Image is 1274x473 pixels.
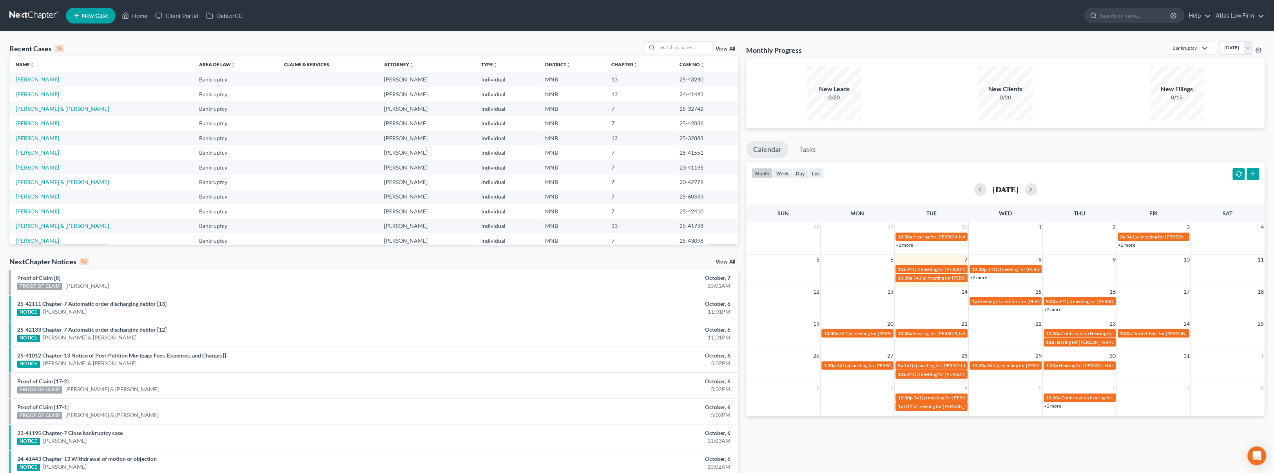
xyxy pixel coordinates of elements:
i: unfold_more [493,63,497,67]
span: 1:30p [824,363,836,368]
div: 11:01PM [498,334,730,341]
td: 7 [605,204,673,218]
div: Recent Cases [9,44,64,53]
a: Proof of Claim [17-2] [17,378,69,385]
span: 9a [898,363,903,368]
a: [PERSON_NAME] & [PERSON_NAME] [43,359,136,367]
span: 23 [1109,319,1116,329]
a: Tasks [792,141,823,158]
div: New Clients [978,85,1033,94]
a: [PERSON_NAME] [16,91,59,97]
td: 13 [605,219,673,233]
span: 341(a) meeting for [PERSON_NAME] & [PERSON_NAME] [839,330,956,336]
td: Individual [475,175,538,189]
td: [PERSON_NAME] [378,145,475,160]
span: 29 [1035,351,1042,361]
a: Area of Lawunfold_more [199,61,236,67]
span: 15 [1035,287,1042,296]
span: 25 [1257,319,1265,329]
div: NOTICE [17,438,40,445]
td: 7 [605,145,673,160]
td: MNB [538,87,605,101]
span: 10a [898,266,906,272]
div: New Filings [1149,85,1204,94]
span: 5 [816,255,820,264]
span: 1 [1260,351,1265,361]
td: 24-41443 [673,87,738,101]
td: Bankruptcy [193,101,278,116]
a: [PERSON_NAME] & [PERSON_NAME] [16,179,109,185]
td: [PERSON_NAME] [378,233,475,248]
td: Bankruptcy [193,190,278,204]
div: PROOF OF CLAIM [17,386,62,394]
div: New Leads [807,85,862,94]
td: [PERSON_NAME] [378,87,475,101]
a: Proof of Claim [17-1] [17,404,69,410]
a: +2 more [1118,242,1135,248]
a: [PERSON_NAME] [43,437,87,445]
div: October, 6 [498,455,730,463]
td: Bankruptcy [193,175,278,189]
td: Individual [475,101,538,116]
a: [PERSON_NAME] [16,120,59,126]
td: 25-41551 [673,145,738,160]
td: 7 [605,175,673,189]
a: [PERSON_NAME] & [PERSON_NAME] [65,385,159,393]
td: 7 [605,101,673,116]
div: 0/20 [978,94,1033,101]
td: MNB [538,219,605,233]
div: NOTICE [17,335,40,342]
span: 12:30p [972,266,987,272]
span: 10:20a [972,363,986,368]
div: 5:02PM [498,359,730,367]
a: Calendar [746,141,788,158]
a: 25-42111 Chapter-7 Automatic order discharging debtor [13] [17,300,167,307]
td: [PERSON_NAME] [378,204,475,218]
div: October, 6 [498,352,730,359]
th: Claims & Services [278,56,378,72]
td: [PERSON_NAME] [378,72,475,87]
td: Bankruptcy [193,233,278,248]
a: Case Nounfold_more [680,61,705,67]
span: Tue [926,210,937,217]
i: unfold_more [633,63,638,67]
div: 10:02AM [498,463,730,471]
a: [PERSON_NAME] [16,76,59,83]
td: 25-42410 [673,204,738,218]
span: 1p [898,403,903,409]
a: [PERSON_NAME] [16,135,59,141]
span: 5 [1038,383,1042,393]
i: unfold_more [409,63,414,67]
span: Hearing for [PERSON_NAME] & [PERSON_NAME] [913,330,1016,336]
span: 1:30p [1046,363,1058,368]
td: Bankruptcy [193,204,278,218]
td: MNB [538,175,605,189]
span: 3p [1120,234,1125,240]
div: PROOF OF CLAIM [17,412,62,419]
a: 25-42133 Chapter-7 Automatic order discharging debtor [12] [17,326,167,333]
span: 341(a) meeting for [PERSON_NAME] [1126,234,1202,240]
td: Individual [475,204,538,218]
div: 5:02PM [498,411,730,419]
span: 31 [1182,351,1190,361]
span: Thu [1074,210,1085,217]
span: 30 [960,222,968,232]
span: 22 [1035,319,1042,329]
span: Wed [999,210,1012,217]
div: October, 6 [498,300,730,308]
div: NOTICE [17,309,40,316]
td: 25-32742 [673,101,738,116]
span: 4 [964,383,968,393]
td: [PERSON_NAME] [378,116,475,131]
a: +2 more [1044,307,1061,312]
td: Bankruptcy [193,131,278,145]
span: 341(a) meeting for [PERSON_NAME] [904,363,979,368]
span: 12:30p [898,395,913,401]
span: Sat [1223,210,1232,217]
a: [PERSON_NAME] & [PERSON_NAME] [16,222,109,229]
a: Proof of Claim [8] [17,274,60,281]
td: MNB [538,101,605,116]
span: 341(a) meeting for [PERSON_NAME] & [PERSON_NAME] [913,275,1030,281]
span: New Case [82,13,108,19]
span: Confirmation Hearing for [PERSON_NAME][DEMOGRAPHIC_DATA] [1061,330,1203,336]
